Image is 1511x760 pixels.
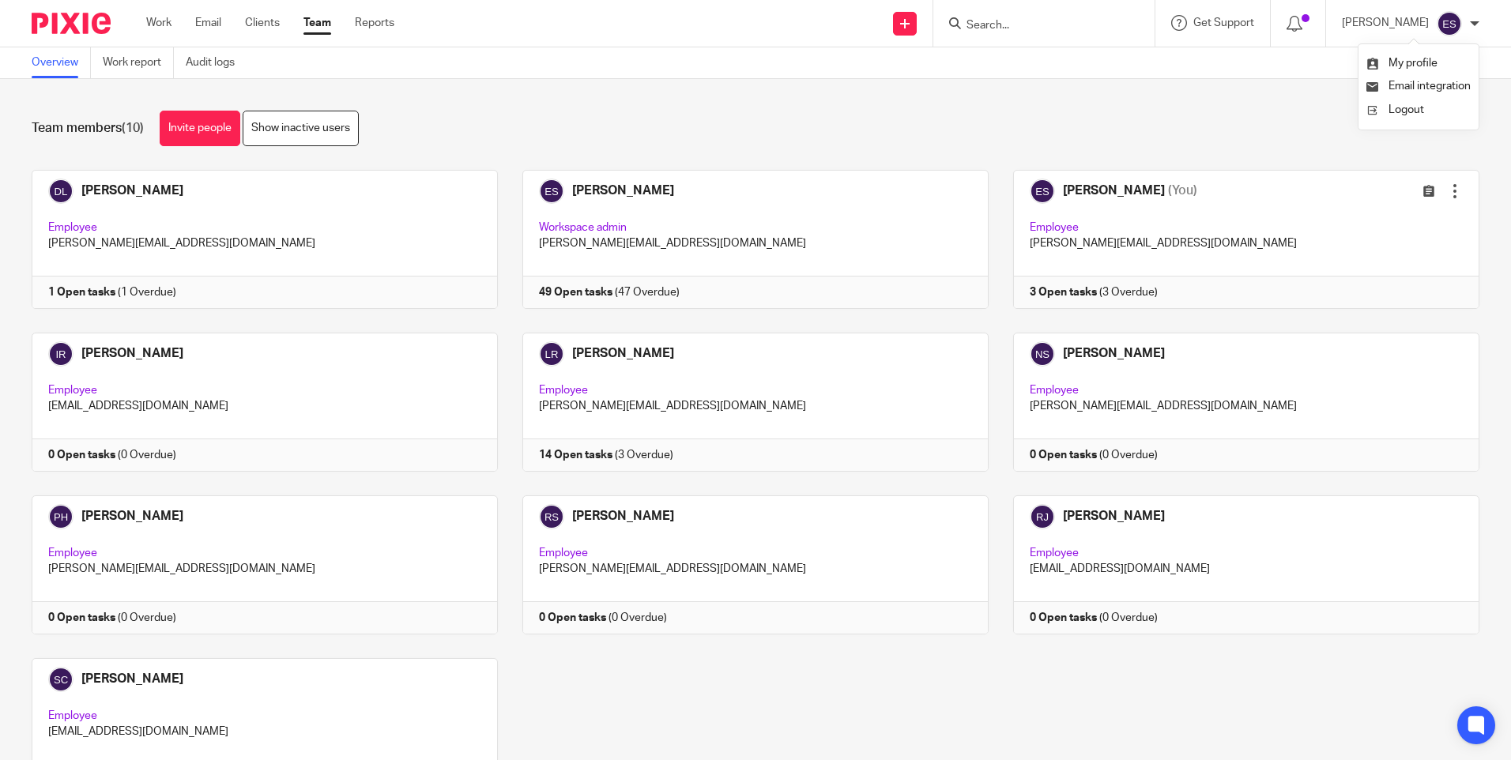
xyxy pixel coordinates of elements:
[1366,81,1471,92] a: Email integration
[245,15,280,31] a: Clients
[146,15,171,31] a: Work
[1389,104,1424,115] span: Logout
[103,47,174,78] a: Work report
[1342,15,1429,31] p: [PERSON_NAME]
[1366,58,1438,69] a: My profile
[32,120,144,137] h1: Team members
[186,47,247,78] a: Audit logs
[32,47,91,78] a: Overview
[1437,11,1462,36] img: svg%3E
[965,19,1107,33] input: Search
[243,111,359,146] a: Show inactive users
[32,13,111,34] img: Pixie
[1389,58,1438,69] span: My profile
[1193,17,1254,28] span: Get Support
[1366,99,1471,122] a: Logout
[160,111,240,146] a: Invite people
[1389,81,1471,92] span: Email integration
[122,122,144,134] span: (10)
[355,15,394,31] a: Reports
[303,15,331,31] a: Team
[195,15,221,31] a: Email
